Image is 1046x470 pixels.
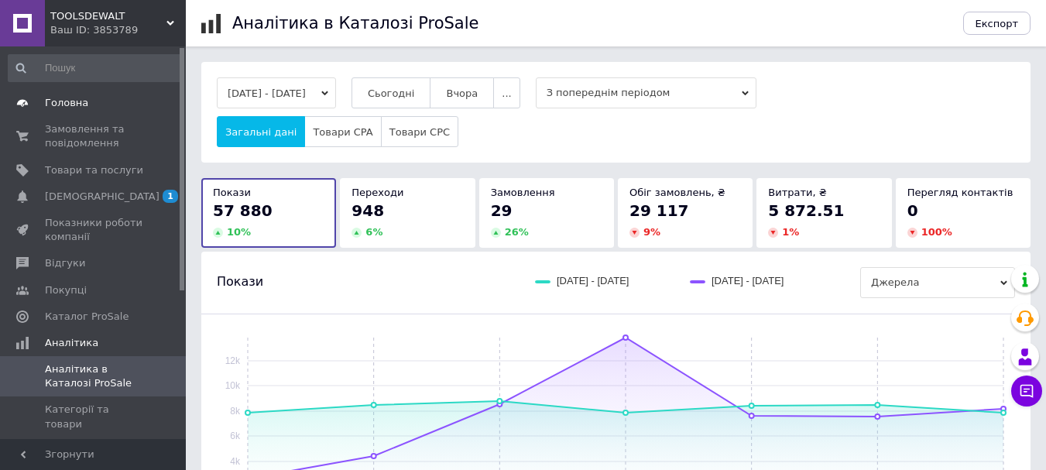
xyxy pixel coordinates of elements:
[45,336,98,350] span: Аналітика
[365,226,382,238] span: 6 %
[768,187,827,198] span: Витрати, ₴
[232,14,478,33] h1: Аналітика в Каталозі ProSale
[352,187,403,198] span: Переходи
[213,201,273,220] span: 57 880
[227,226,251,238] span: 10 %
[45,122,143,150] span: Замовлення та повідомлення
[225,380,241,391] text: 10k
[217,116,305,147] button: Загальні дані
[446,87,478,99] span: Вчора
[368,87,415,99] span: Сьогодні
[643,226,660,238] span: 9 %
[50,23,186,37] div: Ваш ID: 3853789
[907,201,918,220] span: 0
[45,403,143,431] span: Категорії та товари
[768,201,844,220] span: 5 872.51
[230,456,241,467] text: 4k
[225,355,241,366] text: 12k
[505,226,529,238] span: 26 %
[163,190,178,203] span: 1
[536,77,756,108] span: З попереднім періодом
[1011,376,1042,407] button: Чат з покупцем
[963,12,1031,35] button: Експорт
[629,201,689,220] span: 29 117
[45,283,87,297] span: Покупці
[304,116,381,147] button: Товари CPA
[352,201,384,220] span: 948
[313,126,372,138] span: Товари CPA
[45,216,143,244] span: Показники роботи компанії
[493,77,520,108] button: ...
[921,226,952,238] span: 100 %
[217,273,263,290] span: Покази
[430,77,494,108] button: Вчора
[629,187,725,198] span: Обіг замовлень, ₴
[45,96,88,110] span: Головна
[45,362,143,390] span: Аналітика в Каталозі ProSale
[8,54,183,82] input: Пошук
[45,190,159,204] span: [DEMOGRAPHIC_DATA]
[381,116,458,147] button: Товари CPC
[213,187,251,198] span: Покази
[50,9,166,23] span: TOOLSDEWALT
[976,18,1019,29] span: Експорт
[389,126,450,138] span: Товари CPC
[225,126,297,138] span: Загальні дані
[782,226,799,238] span: 1 %
[352,77,431,108] button: Сьогодні
[45,163,143,177] span: Товари та послуги
[907,187,1013,198] span: Перегляд контактів
[45,310,129,324] span: Каталог ProSale
[217,77,336,108] button: [DATE] - [DATE]
[230,431,241,441] text: 6k
[860,267,1015,298] span: Джерела
[502,87,511,99] span: ...
[491,201,513,220] span: 29
[491,187,555,198] span: Замовлення
[45,256,85,270] span: Відгуки
[230,406,241,417] text: 8k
